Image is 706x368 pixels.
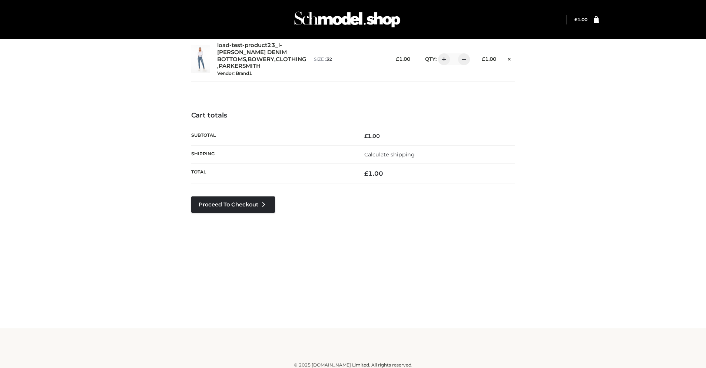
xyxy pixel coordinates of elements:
bdi: 1.00 [364,170,383,177]
bdi: 1.00 [364,133,380,139]
a: Proceed to Checkout [191,196,275,213]
a: BOTTOMS [217,56,246,63]
p: size : [314,56,381,63]
th: Subtotal [191,127,353,145]
a: BOWERY [248,56,274,63]
th: Shipping [191,145,353,163]
span: £ [364,133,368,139]
a: load-test-product23_l-[PERSON_NAME] DENIM [217,42,298,56]
a: Remove this item [504,54,515,63]
span: £ [482,56,485,62]
span: 32 [326,56,332,62]
div: , , , [217,42,306,77]
img: load-test-product23_l-PARKER SMITH DENIM - 32 [191,45,210,73]
bdi: 1.00 [482,56,496,62]
small: Vendor: Brand1 [217,70,252,76]
span: £ [364,170,368,177]
span: £ [396,56,399,62]
bdi: 1.00 [396,56,410,62]
a: Calculate shipping [364,151,415,158]
bdi: 1.00 [574,17,587,22]
span: £ [574,17,577,22]
div: QTY: [418,53,467,65]
h4: Cart totals [191,112,515,120]
a: CLOTHING [276,56,306,63]
img: Schmodel Admin 964 [292,5,403,34]
a: PARKERSMITH [219,63,261,70]
a: £1.00 [574,17,587,22]
th: Total [191,163,353,183]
